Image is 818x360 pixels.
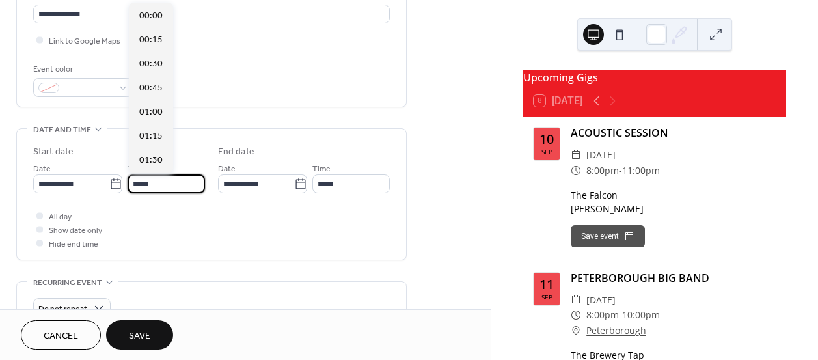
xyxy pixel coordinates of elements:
[523,70,786,85] div: Upcoming Gigs
[139,57,163,71] span: 00:30
[586,323,646,339] a: Peterborough
[33,123,91,137] span: Date and time
[49,210,72,224] span: All day
[139,105,163,119] span: 01:00
[541,148,552,155] div: Sep
[139,9,163,23] span: 00:00
[44,329,78,343] span: Cancel
[33,276,102,290] span: Recurring event
[571,323,581,339] div: ​
[586,147,616,163] span: [DATE]
[139,81,163,95] span: 00:45
[571,225,645,247] button: Save event
[571,270,776,286] div: PETERBOROUGH BIG BAND
[106,320,173,350] button: Save
[619,163,622,178] span: -
[539,133,554,146] div: 10
[619,307,622,323] span: -
[128,162,146,176] span: Time
[571,147,581,163] div: ​
[571,163,581,178] div: ​
[586,163,619,178] span: 8:00pm
[622,307,660,323] span: 10:00pm
[218,145,254,159] div: End date
[139,154,163,167] span: 01:30
[21,320,101,350] button: Cancel
[33,162,51,176] span: Date
[49,35,120,48] span: Link to Google Maps
[139,33,163,47] span: 00:15
[571,292,581,308] div: ​
[139,130,163,143] span: 01:15
[49,224,102,238] span: Show date only
[33,145,74,159] div: Start date
[38,301,87,316] span: Do not repeat
[586,292,616,308] span: [DATE]
[218,162,236,176] span: Date
[541,294,552,300] div: Sep
[571,125,776,141] div: ACOUSTIC SESSION
[622,163,660,178] span: 11:00pm
[129,329,150,343] span: Save
[571,188,776,215] div: The Falcon [PERSON_NAME]
[586,307,619,323] span: 8:00pm
[312,162,331,176] span: Time
[49,238,98,251] span: Hide end time
[33,62,131,76] div: Event color
[571,307,581,323] div: ​
[539,278,554,291] div: 11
